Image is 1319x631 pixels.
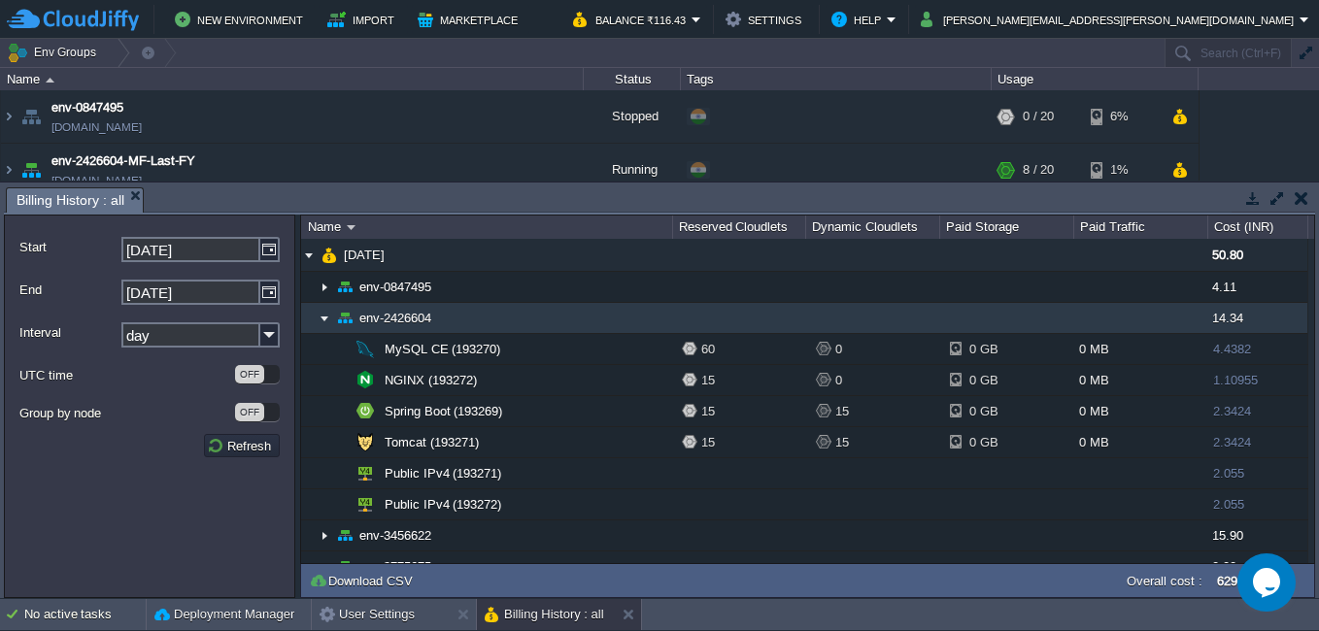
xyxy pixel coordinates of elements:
div: 0 [816,365,940,395]
a: Tomcat (193271) [383,434,482,450]
span: 14.34 [1212,311,1243,325]
a: NGINX (193272) [383,372,480,388]
a: [DOMAIN_NAME] [51,171,142,190]
label: Overall cost : [1127,574,1202,588]
div: 0 MB [1074,365,1208,395]
span: env-3456622 [357,527,434,544]
a: env-0847495 [51,98,123,117]
label: UTC time [19,365,233,385]
button: [PERSON_NAME][EMAIL_ADDRESS][PERSON_NAME][DOMAIN_NAME] [921,8,1300,31]
div: 0 MB [1074,396,1208,426]
div: 0 GB [950,427,1013,457]
button: Help [831,8,887,31]
div: Name [303,216,672,239]
button: Settings [726,8,807,31]
button: Marketplace [418,8,524,31]
div: OFF [235,365,264,383]
div: Reserved Cloudlets [674,216,806,239]
iframe: chat widget [1237,553,1300,612]
div: 0 MB [1074,427,1208,457]
img: AMDAwAAAACH5BAEAAAAALAAAAAABAAEAAAICRAEAOw== [347,225,355,230]
img: AMDAwAAAACH5BAEAAAAALAAAAAABAAEAAAICRAEAOw== [317,520,332,550]
a: [DOMAIN_NAME] [51,117,142,137]
div: 1% [1091,144,1154,196]
img: AMDAwAAAACH5BAEAAAAALAAAAAABAAEAAAICRAEAOw== [301,239,317,271]
div: Name [2,68,583,90]
span: MySQL CE (193270) [383,341,503,357]
div: 0 [816,334,940,364]
label: 629.79 [1217,574,1255,588]
a: [DATE] [342,247,388,263]
div: 0 GB [950,334,1013,364]
span: 0.00 [1212,559,1236,574]
a: env-2426604 [357,310,434,326]
label: Group by node [19,403,233,423]
div: OFF [235,403,264,421]
div: Paid Storage [941,216,1073,239]
a: Spring Boot (193269) [383,403,505,419]
div: 15 [816,427,940,457]
img: AMDAwAAAACH5BAEAAAAALAAAAAABAAEAAAICRAEAOw== [332,458,348,488]
a: env-0847495 [357,279,434,295]
div: 15 [682,427,806,457]
img: AMDAwAAAACH5BAEAAAAALAAAAAABAAEAAAICRAEAOw== [317,272,332,302]
span: Billing History : all [17,188,124,213]
img: AMDAwAAAACH5BAEAAAAALAAAAAABAAEAAAICRAEAOw== [337,272,353,302]
span: 4.11 [1212,280,1236,294]
button: Refresh [207,437,277,454]
img: AMDAwAAAACH5BAEAAAAALAAAAAABAAEAAAICRAEAOw== [46,78,54,83]
div: Tags [682,68,991,90]
span: 1.10955 [1213,373,1258,387]
img: AMDAwAAAACH5BAEAAAAALAAAAAABAAEAAAICRAEAOw== [321,239,337,271]
img: AMDAwAAAACH5BAEAAAAALAAAAAABAAEAAAICRAEAOw== [353,489,378,519]
button: Balance ₹116.43 [573,8,692,31]
span: 4.4382 [1213,342,1251,356]
button: User Settings [320,605,415,624]
img: AMDAwAAAACH5BAEAAAAALAAAAAABAAEAAAICRAEAOw== [317,551,332,581]
img: AMDAwAAAACH5BAEAAAAALAAAAAABAAEAAAICRAEAOw== [17,90,45,143]
img: AMDAwAAAACH5BAEAAAAALAAAAAABAAEAAAICRAEAOw== [332,334,348,364]
a: Public IPv4 (193272) [383,496,504,513]
img: AMDAwAAAACH5BAEAAAAALAAAAAABAAEAAAICRAEAOw== [17,144,45,196]
span: 2.055 [1213,466,1244,481]
div: 60 [682,334,806,364]
img: AMDAwAAAACH5BAEAAAAALAAAAAABAAEAAAICRAEAOw== [317,303,332,333]
span: 15.90 [1212,528,1243,543]
img: AMDAwAAAACH5BAEAAAAALAAAAAABAAEAAAICRAEAOw== [337,520,353,550]
img: AMDAwAAAACH5BAEAAAAALAAAAAABAAEAAAICRAEAOw== [337,303,353,333]
div: Paid Traffic [1075,216,1207,239]
div: 15 [682,396,806,426]
img: AMDAwAAAACH5BAEAAAAALAAAAAABAAEAAAICRAEAOw== [353,427,378,457]
img: AMDAwAAAACH5BAEAAAAALAAAAAABAAEAAAICRAEAOw== [353,396,378,426]
div: 8 / 20 [1023,144,1054,196]
div: 0 GB [950,365,1013,395]
img: AMDAwAAAACH5BAEAAAAALAAAAAABAAEAAAICRAEAOw== [332,427,348,457]
a: Public IPv4 (193271) [383,465,504,482]
div: Status [585,68,680,90]
a: env-2426604-MF-Last-FY [51,151,195,171]
img: CloudJiffy [7,8,139,32]
label: End [19,280,119,300]
a: env-3775675 [357,558,434,575]
div: 0 GB [950,396,1013,426]
label: Interval [19,322,119,343]
button: Deployment Manager [154,605,294,624]
div: 15 [682,365,806,395]
div: No active tasks [24,599,146,630]
div: 0 / 20 [1023,90,1054,143]
div: Stopped [584,90,681,143]
img: AMDAwAAAACH5BAEAAAAALAAAAAABAAEAAAICRAEAOw== [332,365,348,395]
img: AMDAwAAAACH5BAEAAAAALAAAAAABAAEAAAICRAEAOw== [1,90,17,143]
img: AMDAwAAAACH5BAEAAAAALAAAAAABAAEAAAICRAEAOw== [353,365,378,395]
img: AMDAwAAAACH5BAEAAAAALAAAAAABAAEAAAICRAEAOw== [353,458,378,488]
